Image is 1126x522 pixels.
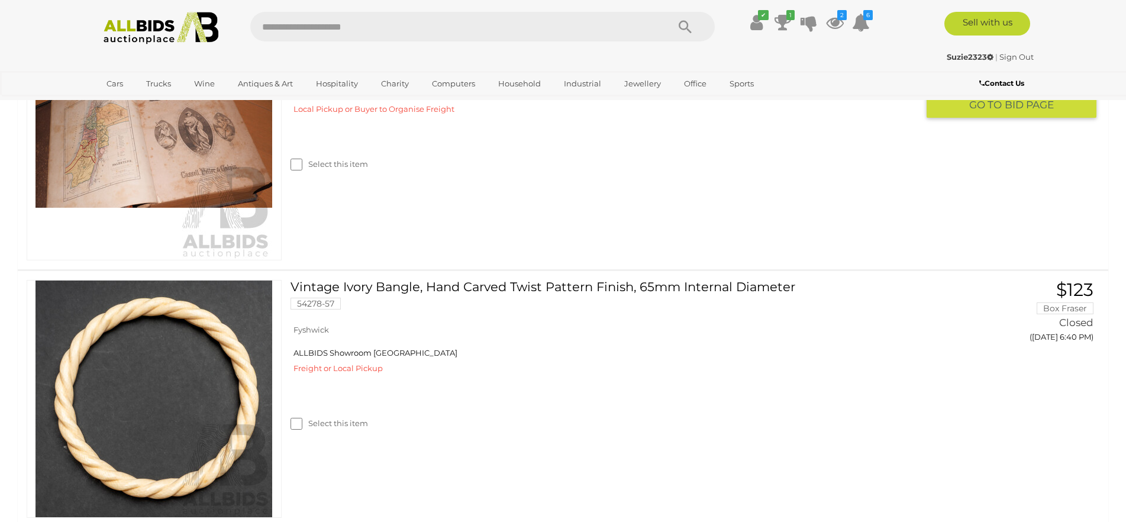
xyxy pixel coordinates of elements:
[186,74,222,94] a: Wine
[979,77,1027,90] a: Contact Us
[826,12,844,33] a: 2
[617,74,669,94] a: Jewellery
[291,418,368,429] label: Select this item
[979,79,1024,88] b: Contact Us
[373,74,417,94] a: Charity
[786,10,795,20] i: 1
[852,12,870,33] a: 6
[995,52,998,62] span: |
[947,52,993,62] strong: Suzie2323
[36,281,272,517] img: 54278-57a.jpg
[299,280,918,318] a: Vintage Ivory Bangle, Hand Carved Twist Pattern Finish, 65mm Internal Diameter 54278-57
[556,74,609,94] a: Industrial
[969,98,1005,112] span: GO TO
[656,12,715,41] button: Search
[935,280,1096,349] a: $123 Box Fraser Closed ([DATE] 6:40 PM)
[935,22,1096,119] a: $87 Cosmicghost7 Closed ([DATE] 7:51 PM) GO TOBID PAGE
[758,10,769,20] i: ✔
[722,74,762,94] a: Sports
[99,74,131,94] a: Cars
[1005,98,1054,112] span: BID PAGE
[291,159,368,170] label: Select this item
[230,74,301,94] a: Antiques & Art
[424,74,483,94] a: Computers
[99,94,198,113] a: [GEOGRAPHIC_DATA]
[748,12,766,33] a: ✔
[944,12,1030,36] a: Sell with us
[36,23,272,260] img: 54278-28a.JPG
[97,12,225,44] img: Allbids.com.au
[1056,279,1093,301] span: $123
[491,74,549,94] a: Household
[927,92,1096,118] button: GO TOBID PAGE
[999,52,1034,62] a: Sign Out
[863,10,873,20] i: 6
[308,74,366,94] a: Hospitality
[947,52,995,62] a: Suzie2323
[676,74,714,94] a: Office
[774,12,792,33] a: 1
[138,74,179,94] a: Trucks
[837,10,847,20] i: 2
